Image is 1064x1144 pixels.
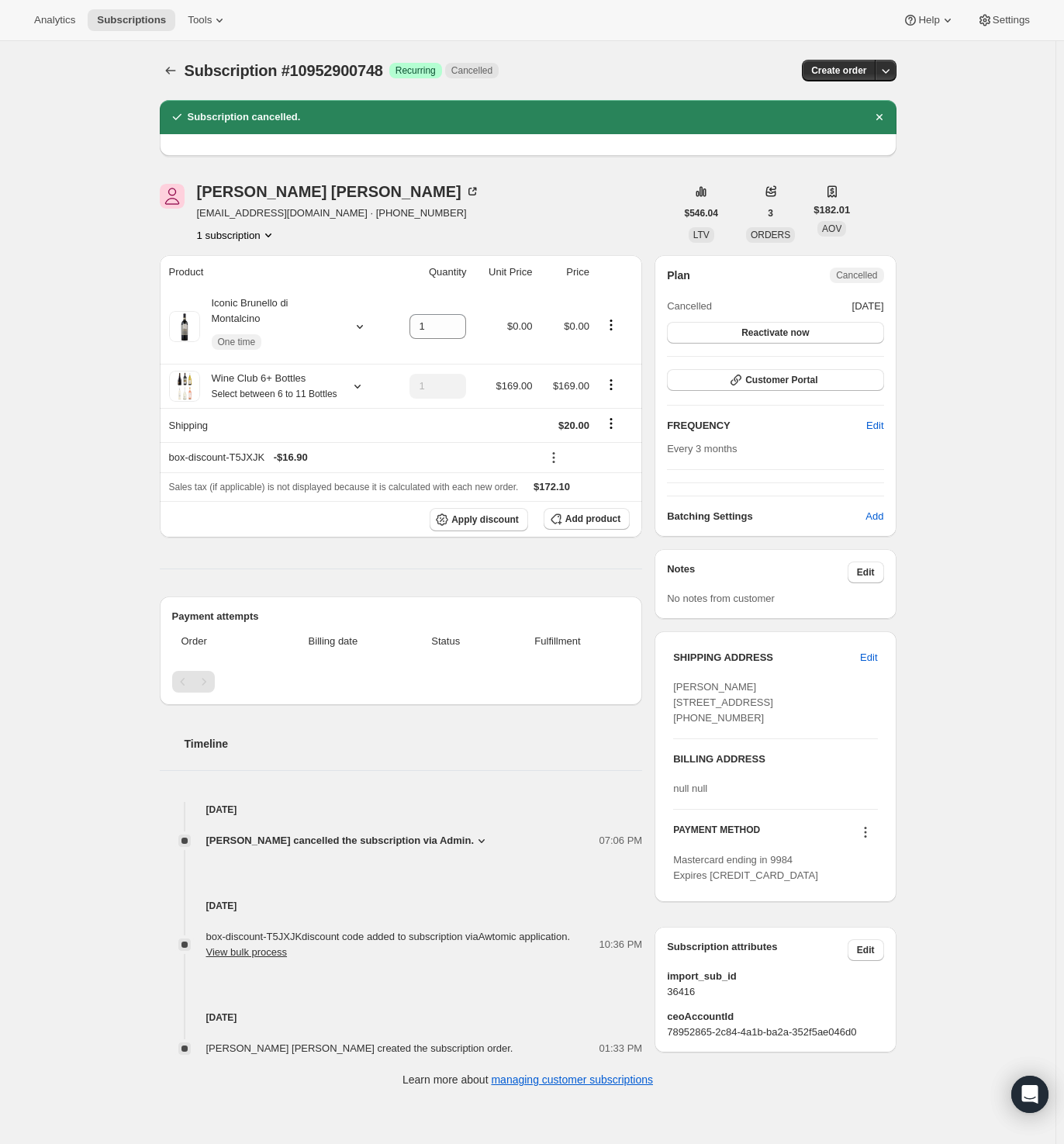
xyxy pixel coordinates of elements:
[667,562,848,583] h3: Notes
[471,255,537,289] th: Unit Price
[197,227,276,243] button: Product actions
[857,413,893,438] button: Edit
[667,509,865,524] h6: Batching Settings
[553,380,589,392] span: $169.00
[893,9,964,31] button: Help
[389,255,472,289] th: Quantity
[599,376,624,393] button: Product actions
[97,14,166,26] span: Subscriptions
[160,802,643,817] h4: [DATE]
[491,1073,653,1086] a: managing customer subscriptions
[200,371,337,402] div: Wine Club 6+ Bottles
[172,624,265,658] th: Order
[993,14,1030,26] span: Settings
[848,562,884,583] button: Edit
[802,60,876,81] button: Create order
[430,508,528,531] button: Apply discount
[667,939,848,961] h3: Subscription attributes
[836,269,877,282] span: Cancelled
[851,645,886,670] button: Edit
[172,671,630,693] nav: Pagination
[857,944,875,956] span: Edit
[667,969,883,984] span: import_sub_id
[544,508,630,530] button: Add product
[751,230,790,240] span: ORDERS
[160,1010,643,1025] h4: [DATE]
[667,593,775,604] span: No notes from customer
[1011,1076,1048,1113] div: Open Intercom Messenger
[667,369,883,391] button: Customer Portal
[396,64,436,77] span: Recurring
[495,634,620,649] span: Fulfillment
[741,327,809,339] span: Reactivate now
[200,296,340,358] div: Iconic Brunello di Montalcino
[673,650,860,665] h3: SHIPPING ADDRESS
[673,854,818,881] span: Mastercard ending in 9984 Expires [CREDIT_CARD_DATA]
[564,320,589,332] span: $0.00
[667,418,866,434] h2: FREQUENCY
[558,420,589,431] span: $20.00
[197,206,480,221] span: [EMAIL_ADDRESS][DOMAIN_NAME] · [PHONE_NUMBER]
[206,833,490,848] button: [PERSON_NAME] cancelled the subscription via Admin.
[599,415,624,432] button: Shipping actions
[866,418,883,434] span: Edit
[667,1025,883,1040] span: 78952865-2c84-4a1b-ba2a-352f5ae046d0
[496,380,532,392] span: $169.00
[822,223,841,234] span: AOV
[667,299,712,314] span: Cancelled
[745,374,817,386] span: Customer Portal
[206,946,288,958] button: View bulk process
[507,320,533,332] span: $0.00
[565,513,620,525] span: Add product
[852,299,884,314] span: [DATE]
[197,184,480,199] div: [PERSON_NAME] [PERSON_NAME]
[188,14,212,26] span: Tools
[537,255,593,289] th: Price
[814,202,850,218] span: $182.01
[599,937,643,952] span: 10:36 PM
[172,609,630,624] h2: Payment attempts
[667,268,690,283] h2: Plan
[673,824,760,845] h3: PAYMENT METHOD
[673,681,773,724] span: [PERSON_NAME] [STREET_ADDRESS] [PHONE_NUMBER]
[599,833,643,848] span: 07:06 PM
[178,9,237,31] button: Tools
[673,752,877,767] h3: BILLING ADDRESS
[169,482,519,493] span: Sales tax (if applicable) is not displayed because it is calculated with each new order.
[865,509,883,524] span: Add
[185,736,643,752] h2: Timeline
[848,939,884,961] button: Edit
[34,14,75,26] span: Analytics
[675,202,727,224] button: $546.04
[667,984,883,1000] span: 36416
[269,634,397,649] span: Billing date
[599,1041,643,1056] span: 01:33 PM
[534,481,570,493] span: $172.10
[160,60,181,81] button: Subscriptions
[860,650,877,665] span: Edit
[25,9,85,31] button: Analytics
[188,109,301,125] h2: Subscription cancelled.
[693,230,710,240] span: LTV
[685,207,718,219] span: $546.04
[667,443,737,454] span: Every 3 months
[768,207,773,219] span: 3
[160,255,389,289] th: Product
[160,898,643,914] h4: [DATE]
[667,1009,883,1025] span: ceoAccountId
[206,1042,513,1054] span: [PERSON_NAME] [PERSON_NAME] created the subscription order.
[451,64,492,77] span: Cancelled
[212,389,337,399] small: Select between 6 to 11 Bottles
[869,106,890,128] button: Dismiss notification
[673,783,707,794] span: null null
[185,62,383,79] span: Subscription #10952900748
[857,566,875,579] span: Edit
[160,408,389,442] th: Shipping
[160,184,185,209] span: Jaclyn Lane Zarp
[856,504,893,529] button: Add
[206,931,571,958] span: box-discount-T5JXJK discount code added to subscription via Awtomic application .
[169,450,533,465] div: box-discount-T5JXJK
[218,336,256,348] span: One time
[758,202,782,224] button: 3
[667,322,883,344] button: Reactivate now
